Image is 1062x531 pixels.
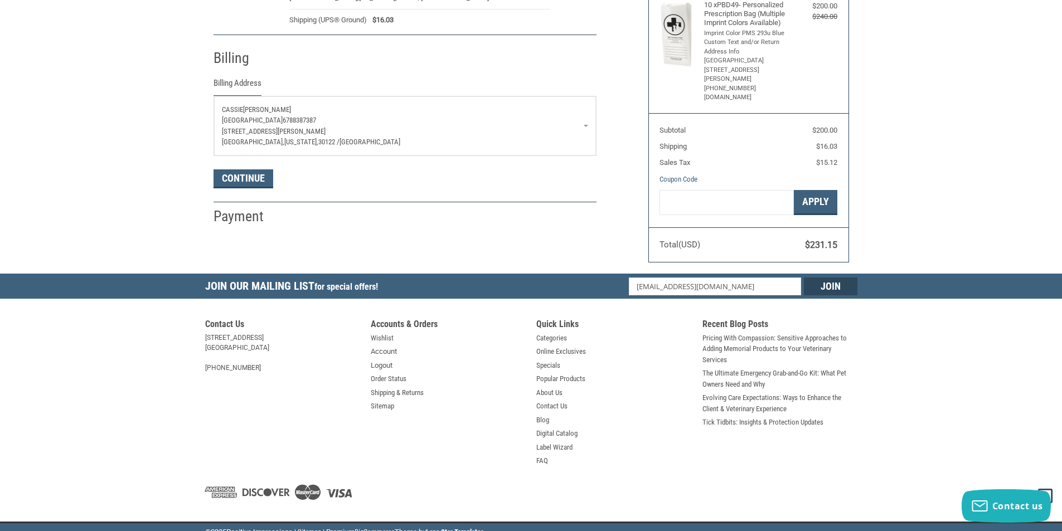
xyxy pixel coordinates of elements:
span: [GEOGRAPHIC_DATA] [340,138,400,146]
span: Total (USD) [659,240,700,250]
a: Wishlist [371,333,394,344]
button: Contact us [962,489,1051,523]
a: Account [371,346,397,357]
a: Evolving Care Expectations: Ways to Enhance the Client & Veterinary Experience [702,392,857,414]
a: Tick Tidbits: Insights & Protection Updates [702,417,823,428]
a: Blog [536,415,549,426]
a: Digital Catalog [536,428,578,439]
a: FAQ [536,455,548,466]
input: Join [804,277,857,295]
a: Sitemap [371,401,394,412]
span: for special offers! [314,281,378,292]
span: 6788387387 [283,116,316,124]
span: [US_STATE], [284,138,318,146]
button: Continue [214,169,273,188]
span: 30122 / [318,138,340,146]
span: $16.03 [816,142,837,150]
span: [STREET_ADDRESS][PERSON_NAME] [222,127,326,135]
a: The Ultimate Emergency Grab-and-Go Kit: What Pet Owners Need and Why [702,368,857,389]
h5: Recent Blog Posts [702,319,857,333]
a: Enter or select a different address [214,96,596,155]
a: Shipping & Returns [371,387,424,398]
div: $200.00 [793,1,837,12]
span: Shipping [659,142,687,150]
button: Apply [794,190,837,215]
span: Shipping (UPS® Ground) [289,14,367,26]
span: [GEOGRAPHIC_DATA], [222,138,284,146]
span: $15.12 [816,158,837,167]
span: Contact us [992,500,1043,512]
h5: Quick Links [536,319,691,333]
address: [STREET_ADDRESS] [GEOGRAPHIC_DATA] [PHONE_NUMBER] [205,333,360,373]
input: Gift Certificate or Coupon Code [659,190,794,215]
a: Label Wizard [536,442,573,453]
h5: Join Our Mailing List [205,274,384,302]
a: About Us [536,387,562,398]
a: Online Exclusives [536,346,586,357]
a: Popular Products [536,373,585,384]
span: [GEOGRAPHIC_DATA] [222,116,283,124]
a: Coupon Code [659,175,697,183]
h5: Accounts & Orders [371,319,526,333]
li: Imprint Color PMS 293u Blue [704,29,791,38]
div: $240.00 [793,11,837,22]
a: Logout [371,360,392,371]
span: Subtotal [659,126,686,134]
h2: Billing [214,49,279,67]
span: [PERSON_NAME] [243,105,291,114]
h4: 10 x PBD49- Personalized Prescription Bag (Multiple Imprint Colors Available) [704,1,791,28]
legend: Billing Address [214,77,261,95]
h2: Payment [214,207,279,226]
a: Specials [536,360,560,371]
span: Cassie [222,105,243,114]
a: Order Status [371,373,406,384]
span: $16.03 [367,14,394,26]
a: Contact Us [536,401,568,412]
a: Pricing With Compassion: Sensitive Approaches to Adding Memorial Products to Your Veterinary Serv... [702,333,857,366]
li: Custom Text and/or Return Address Info [GEOGRAPHIC_DATA] [STREET_ADDRESS][PERSON_NAME] [PHONE_NUM... [704,38,791,103]
a: Categories [536,333,567,344]
input: Email [629,277,801,295]
span: $200.00 [812,126,837,134]
span: Sales Tax [659,158,690,167]
span: $231.15 [805,240,837,250]
h5: Contact Us [205,319,360,333]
